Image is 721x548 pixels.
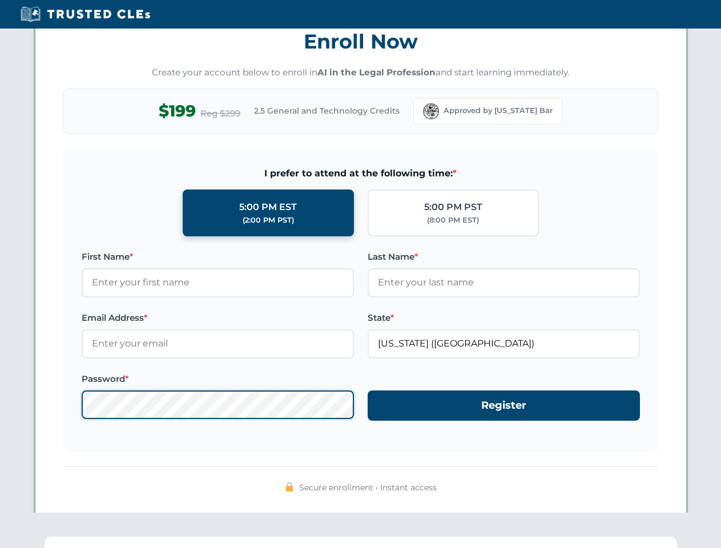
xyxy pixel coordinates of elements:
[239,200,297,215] div: 5:00 PM EST
[82,372,354,386] label: Password
[368,311,640,325] label: State
[424,200,482,215] div: 5:00 PM PST
[368,329,640,358] input: Florida (FL)
[82,311,354,325] label: Email Address
[368,268,640,297] input: Enter your last name
[82,268,354,297] input: Enter your first name
[427,215,479,226] div: (8:00 PM EST)
[254,104,400,117] span: 2.5 General and Technology Credits
[285,482,294,491] img: 🔒
[317,67,436,78] strong: AI in the Legal Profession
[63,66,658,79] p: Create your account below to enroll in and start learning immediately.
[82,250,354,264] label: First Name
[200,107,240,120] span: Reg $299
[444,105,553,116] span: Approved by [US_STATE] Bar
[243,215,294,226] div: (2:00 PM PST)
[368,390,640,421] button: Register
[368,250,640,264] label: Last Name
[299,481,437,494] span: Secure enrollment • Instant access
[423,103,439,119] img: Florida Bar
[63,23,658,59] h3: Enroll Now
[82,166,640,181] span: I prefer to attend at the following time:
[159,98,196,124] span: $199
[82,329,354,358] input: Enter your email
[17,6,154,23] img: Trusted CLEs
